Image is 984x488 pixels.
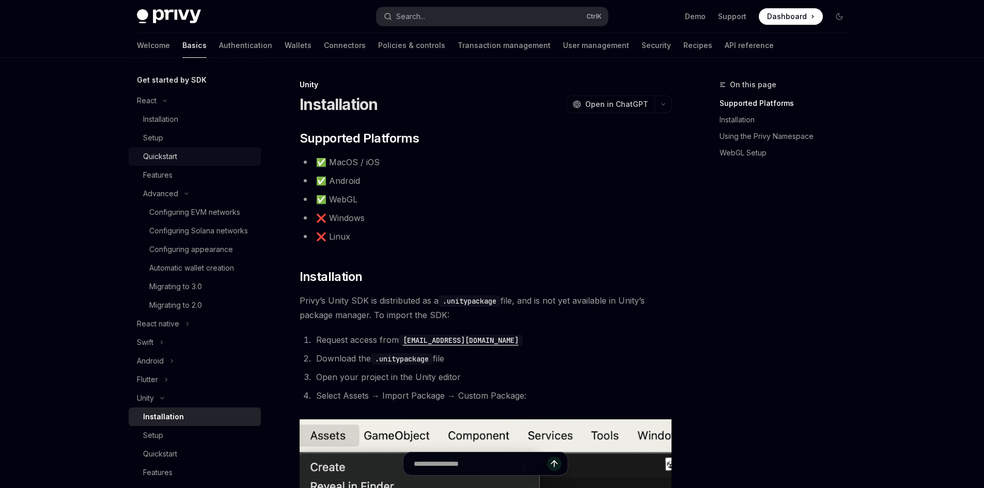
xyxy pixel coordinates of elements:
div: Quickstart [143,448,177,460]
a: Using the Privy Namespace [720,128,856,145]
code: [EMAIL_ADDRESS][DOMAIN_NAME] [399,335,523,346]
div: Configuring EVM networks [149,206,240,218]
div: Installation [143,411,184,423]
a: WebGL Setup [720,145,856,161]
a: Setup [129,426,261,445]
a: Recipes [683,33,712,58]
div: Migrating to 2.0 [149,299,202,311]
a: [EMAIL_ADDRESS][DOMAIN_NAME] [399,335,523,345]
li: ❌ Linux [300,229,672,244]
a: Migrating to 2.0 [129,296,261,314]
a: Support [718,11,746,22]
img: dark logo [137,9,201,24]
a: Configuring Solana networks [129,222,261,240]
div: Setup [143,132,163,144]
span: Ctrl K [586,12,602,21]
li: ❌ Windows [300,211,672,225]
a: Security [642,33,671,58]
button: Send message [547,456,561,471]
a: Setup [129,129,261,147]
code: .unitypackage [371,353,433,365]
a: Quickstart [129,445,261,463]
a: Migrating to 3.0 [129,277,261,296]
a: Transaction management [458,33,551,58]
span: Installation [300,269,363,285]
div: Setup [143,429,163,442]
code: .unitypackage [439,295,501,307]
a: Basics [182,33,207,58]
div: Unity [300,80,672,90]
span: Supported Platforms [300,130,419,147]
div: Unity [137,392,154,404]
div: Configuring appearance [149,243,233,256]
div: Advanced [143,187,178,200]
a: Automatic wallet creation [129,259,261,277]
a: Connectors [324,33,366,58]
a: Authentication [219,33,272,58]
div: Migrating to 3.0 [149,280,202,293]
div: Features [143,169,173,181]
div: Flutter [137,373,158,386]
div: Android [137,355,164,367]
a: Configuring appearance [129,240,261,259]
a: Policies & controls [378,33,445,58]
a: Wallets [285,33,311,58]
a: Features [129,166,261,184]
a: Features [129,463,261,482]
button: Toggle dark mode [831,8,848,25]
div: Installation [143,113,178,125]
div: React native [137,318,179,330]
div: Swift [137,336,153,349]
button: Search...CtrlK [377,7,608,26]
button: Open in ChatGPT [566,96,654,113]
div: Automatic wallet creation [149,262,234,274]
a: Demo [685,11,706,22]
div: Features [143,466,173,479]
span: On this page [730,78,776,91]
li: Open your project in the Unity editor [313,370,672,384]
h1: Installation [300,95,378,114]
a: API reference [725,33,774,58]
h5: Get started by SDK [137,74,207,86]
li: ✅ MacOS / iOS [300,155,672,169]
a: Welcome [137,33,170,58]
a: Quickstart [129,147,261,166]
li: ✅ WebGL [300,192,672,207]
a: Installation [129,407,261,426]
li: Request access from [313,333,672,347]
li: Download the file [313,351,672,366]
a: Installation [720,112,856,128]
a: User management [563,33,629,58]
a: Supported Platforms [720,95,856,112]
span: Privy’s Unity SDK is distributed as a file, and is not yet available in Unity’s package manager. ... [300,293,672,322]
span: Dashboard [767,11,807,22]
li: ✅ Android [300,174,672,188]
a: Installation [129,110,261,129]
a: Configuring EVM networks [129,203,261,222]
a: Dashboard [759,8,823,25]
div: Configuring Solana networks [149,225,248,237]
div: Search... [396,10,425,23]
div: React [137,95,157,107]
li: Select Assets → Import Package → Custom Package: [313,388,672,403]
span: Open in ChatGPT [585,99,648,109]
div: Quickstart [143,150,177,163]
